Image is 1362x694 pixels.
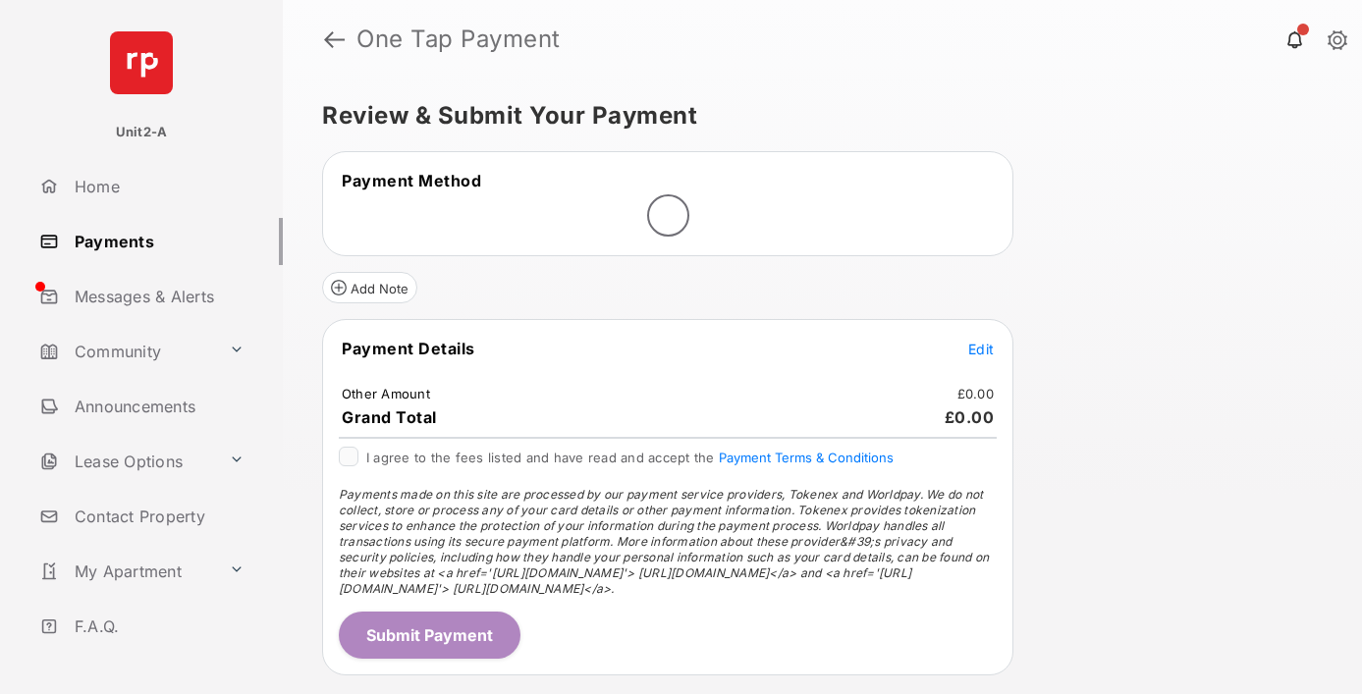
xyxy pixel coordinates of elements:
span: Payments made on this site are processed by our payment service providers, Tokenex and Worldpay. ... [339,487,989,596]
h5: Review & Submit Your Payment [322,104,1307,128]
a: Payments [31,218,283,265]
span: £0.00 [945,407,995,427]
td: Other Amount [341,385,431,402]
button: I agree to the fees listed and have read and accept the [719,450,894,465]
a: Community [31,328,221,375]
a: F.A.Q. [31,603,283,650]
button: Edit [968,339,994,358]
strong: One Tap Payment [356,27,561,51]
button: Submit Payment [339,612,520,659]
a: Announcements [31,383,283,430]
span: Payment Details [342,339,475,358]
a: Home [31,163,283,210]
img: svg+xml;base64,PHN2ZyB4bWxucz0iaHR0cDovL3d3dy53My5vcmcvMjAwMC9zdmciIHdpZHRoPSI2NCIgaGVpZ2h0PSI2NC... [110,31,173,94]
a: Contact Property [31,493,283,540]
span: Edit [968,341,994,357]
a: My Apartment [31,548,221,595]
span: Payment Method [342,171,481,190]
p: Unit2-A [116,123,168,142]
a: Lease Options [31,438,221,485]
a: Messages & Alerts [31,273,283,320]
span: Grand Total [342,407,437,427]
button: Add Note [322,272,417,303]
td: £0.00 [956,385,995,402]
span: I agree to the fees listed and have read and accept the [366,450,894,465]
